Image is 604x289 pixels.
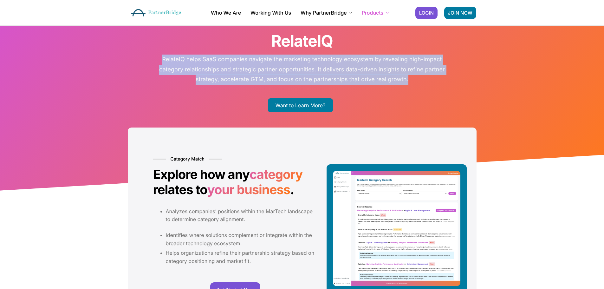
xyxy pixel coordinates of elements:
a: Products [362,10,389,15]
a: Working With Us [250,10,291,15]
span: LOGIN [419,10,434,15]
span: JOIN NOW [448,10,472,15]
a: Want to Learn More? [268,98,333,112]
span: your business [207,182,290,197]
h6: Category Match [153,156,222,162]
p: RelateIQ helps SaaS companies navigate the marketing technology ecosystem by revealing high-impac... [155,55,450,85]
li: Analyzes companies’ positions within the MarTech landscape to determine category alignment. [166,207,318,224]
h2: Explore how any relates to . [153,167,318,197]
h1: RelateIQ [128,32,477,51]
a: LOGIN [415,7,438,19]
li: Identifies where solutions complement or integrate within the broader technology ecosystem. [166,231,318,247]
li: Helps organizations refine their partnership strategy based on category positioning and market fit. [166,249,318,265]
a: Who We Are [211,10,241,15]
a: Why PartnerBridge [301,10,352,15]
span: category [250,167,302,182]
a: JOIN NOW [444,7,476,19]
